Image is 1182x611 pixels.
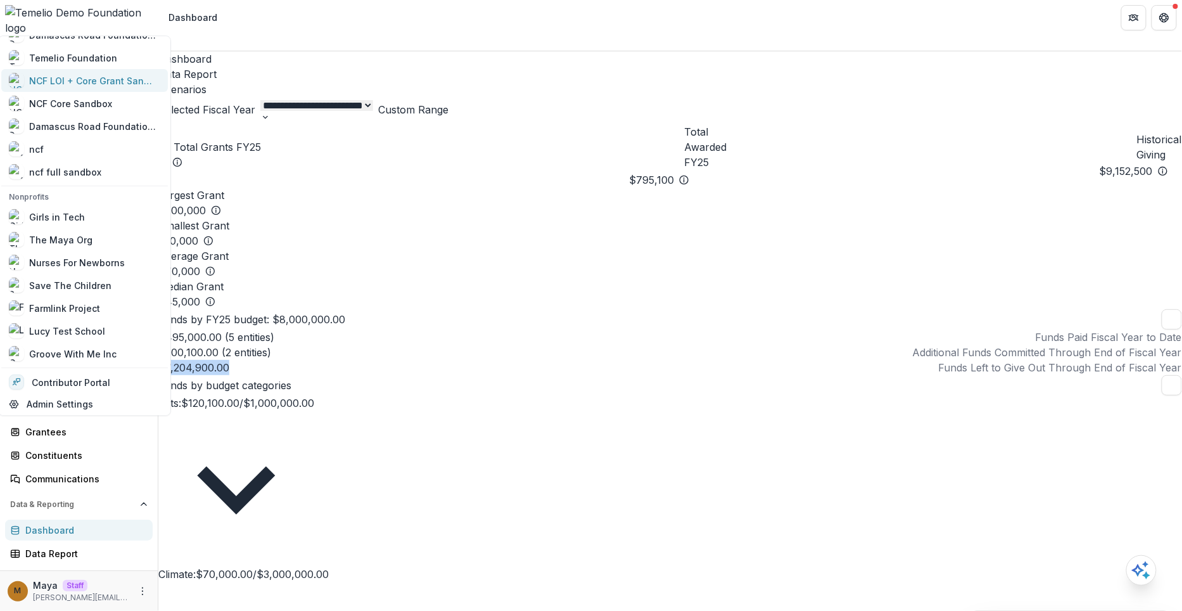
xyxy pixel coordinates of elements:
[253,568,257,581] span: /
[29,302,100,315] div: Farmlink Project
[9,96,24,111] img: NCF Core Sandbox
[181,397,239,409] span: $120,100.00
[9,323,24,338] img: Lucy Test School
[1036,330,1182,345] p: Funds Paid Fiscal Year to Date
[939,360,1182,375] p: Funds Left to Give Out Through End of Fiscal Year
[25,425,143,439] div: Grantees
[9,119,24,134] img: Damascus Road Foundation Workflow Sandbox 2
[9,232,24,247] img: The Maya Org
[158,396,314,411] p: Arts : $1,000,000.00
[158,360,229,375] p: $7,204,900.00
[10,500,135,509] span: Data & Reporting
[33,592,130,603] p: [PERSON_NAME][EMAIL_ADDRESS][DOMAIN_NAME]
[158,51,1182,67] a: Dashboard
[5,468,153,489] a: Communications
[1162,375,1182,396] button: download
[29,143,44,156] div: ncf
[25,472,143,486] div: Communications
[25,524,143,537] div: Dashboard
[5,543,153,564] a: Data Report
[29,347,117,361] div: Groove With Me Inc
[9,209,24,224] img: Girls in Tech
[25,547,143,560] div: Data Report
[33,579,58,592] p: Maya
[158,345,271,360] p: $300,100.00 (2 entities)
[29,233,92,247] div: The Maya Org
[5,421,153,442] a: Grantees
[158,67,1182,82] a: Data Report
[1162,309,1182,330] button: download
[158,188,1182,203] p: Largest Grant
[29,74,156,87] div: NCF LOI + Core Grant Sandbox
[29,279,111,292] div: Save The Children
[174,139,261,155] p: Total Grants FY25
[158,396,314,567] button: Arts:$120,100.00/$1,000,000.00
[29,165,101,179] div: ncf full sandbox
[158,567,329,582] p: Climate : $3,000,000.00
[9,278,24,293] img: Save The Children
[158,312,345,327] p: Funds by FY25 budget: $8,000,000.00
[9,346,24,361] img: Groove With Me Inc
[15,587,22,595] div: Maya
[163,8,222,27] nav: breadcrumb
[9,164,24,179] img: ncf full sandbox
[9,141,24,157] img: ncf
[1152,5,1177,30] button: Get Help
[158,82,1182,97] a: Scenarios
[158,279,1182,294] p: Median Grant
[9,255,24,270] img: Nurses For Newborns
[5,567,153,588] a: Scenarios
[629,172,674,188] p: $795,100
[9,300,24,316] img: Farmlink Project
[29,120,156,133] div: Damascus Road Foundation Workflow Sandbox 2
[158,248,1182,264] p: Average Grant
[684,124,732,170] p: Total Awarded FY25
[29,51,117,65] div: Temelio Foundation
[9,27,24,42] img: Damascus Road Foundation Workflow Sandbox
[9,73,24,88] img: NCF LOI + Core Grant Sandbox
[1100,164,1153,179] p: $9,152,500
[1137,132,1182,162] p: Historical Giving
[5,445,153,466] a: Constituents
[5,5,153,35] img: Temelio Demo Foundation logo
[158,218,1182,233] p: Smallest Grant
[158,233,198,248] p: $10,000
[158,294,200,309] p: $45,000
[29,256,125,269] div: Nurses For Newborns
[1121,5,1147,30] button: Partners
[29,97,112,110] div: NCF Core Sandbox
[9,191,160,203] p: Nonprofits
[29,29,156,42] div: Damascus Road Foundation Workflow Sandbox
[9,50,24,65] img: Temelio Foundation
[1126,555,1157,586] button: Open AI Assistant
[29,325,105,338] div: Lucy Test School
[158,330,274,345] p: $495,000.00 (5 entities)
[5,494,153,515] button: Open Data & Reporting
[135,584,150,599] button: More
[196,568,253,581] span: $70,000.00
[63,580,87,591] p: Staff
[913,345,1182,360] p: Additional Funds Committed Through End of Fiscal Year
[168,11,217,24] div: Dashboard
[158,102,255,117] span: Selected Fiscal Year
[158,203,206,218] p: $200,000
[25,449,143,462] div: Constituents
[158,264,200,279] p: $70,000
[158,378,291,393] p: Funds by budget categories
[378,102,448,117] button: Custom Range
[239,397,243,409] span: /
[29,210,85,224] div: Girls in Tech
[5,520,153,541] a: Dashboard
